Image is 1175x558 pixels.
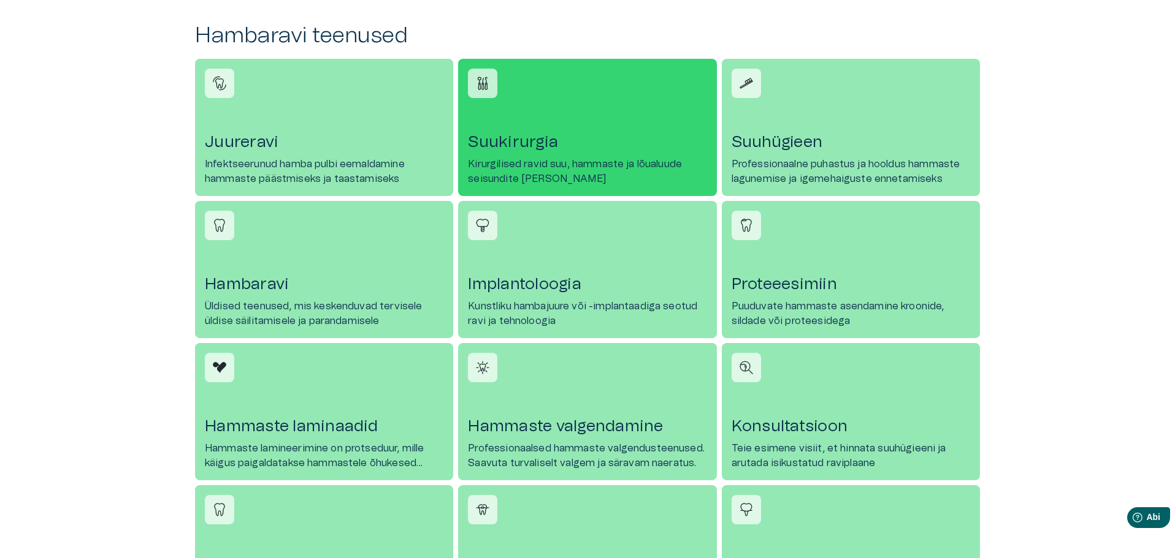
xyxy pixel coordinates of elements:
img: Konsultatsiooni ikoon [737,358,756,377]
font: Kunstliku hambajuure või -implantaadiga seotud ravi ja tehnoloogia [468,301,697,326]
img: Ortodontia ikoon [473,500,492,519]
font: Hambaravi teenused [195,25,407,47]
img: Juureravi ikoon [210,74,229,92]
img: Hambaravi ikoon [210,216,229,235]
font: Üldised teenused, mis keskenduvad tervisele üldise säilitamisele ja parandamisele [205,301,422,326]
font: Professionaalne puhastus ja hooldus hammaste lagunemise ja igemehaiguste ennetamiseks [732,159,960,184]
font: Kirurgilised ravid suu, hammaste ja lõualuude seisundite [PERSON_NAME] [468,159,682,184]
img: Igemete ravi ikoon [737,500,756,519]
font: Hammaste valgendamine [468,418,663,434]
font: Puuduvate hammaste asendamine kroonide, sildade või proteesidega [732,301,944,326]
img: Hammaste valgendamise ikoon [473,358,492,377]
font: Implantoloogia [468,276,581,292]
iframe: Abividina käivitaja [1079,502,1175,537]
img: Hammaste laminaadide ikoon [210,358,229,377]
font: Juureravi [205,134,278,150]
img: Suuhügieeni ikoon [737,74,756,92]
img: Proteesimiini ikoon [737,216,756,235]
font: Professionaalsed hammaste valgendusteenused. Saavuta turvaliselt valgem ja säravam naeratus. [468,443,705,468]
font: Hambaravi [205,276,289,292]
font: Hammaste laminaadid [205,418,378,434]
font: Proteeesimiin [732,276,837,292]
img: Taastav hambaravi ikoon [210,500,229,519]
font: Suukirurgia [468,134,558,150]
font: Suuhügieen [732,134,823,150]
img: Implantoloogia ikoon [473,216,492,235]
font: Infektseerunud hamba pulbi eemaldamine hammaste päästmiseks ja taastamiseks [205,159,405,184]
font: Teie esimene visiit, et hinnata suuhügieeni ja arutada isikustatud raviplaane [732,443,946,468]
font: Konsultatsioon [732,418,848,434]
font: Hammaste lamineerimine on protseduur, mille käigus paigaldatakse hammastele õhukesed keraamilised... [205,443,424,483]
img: Suukirurgia ikoon [473,74,492,92]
